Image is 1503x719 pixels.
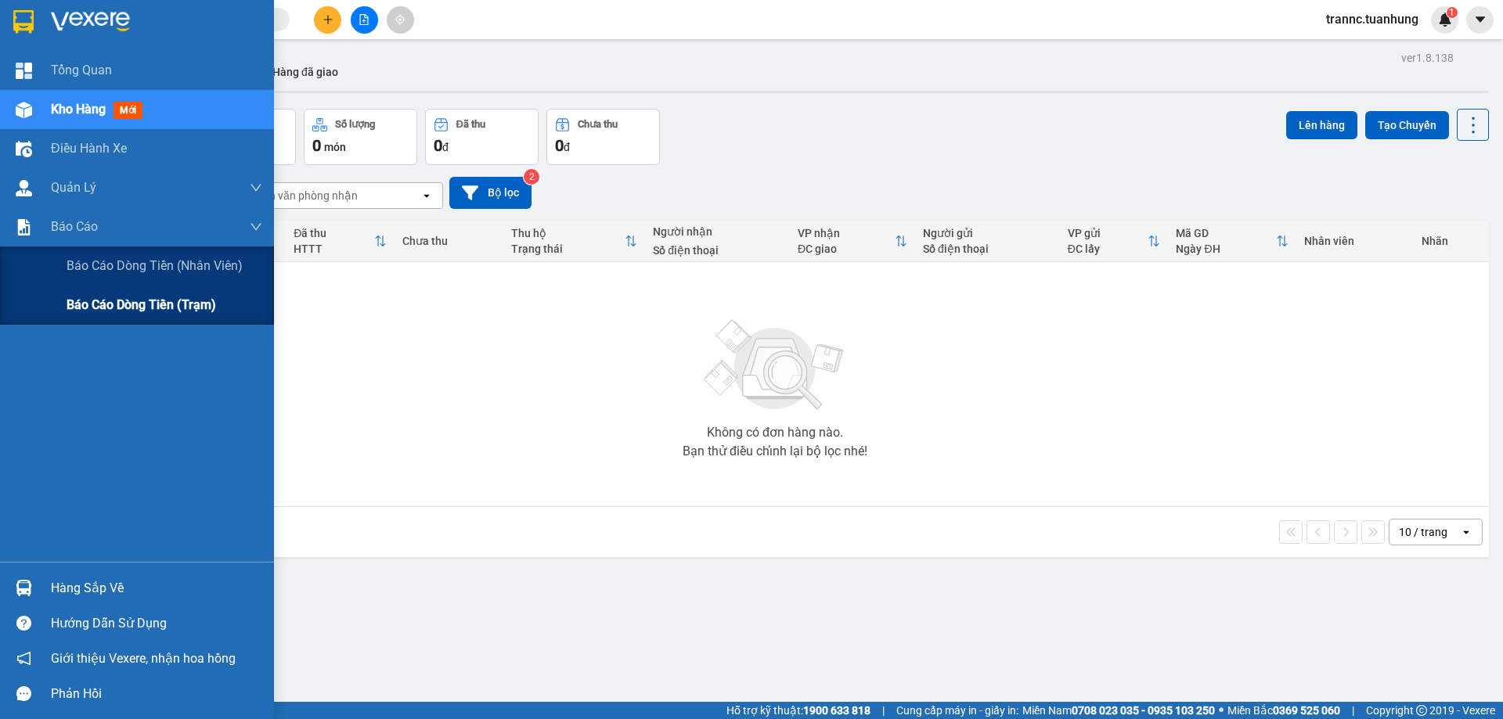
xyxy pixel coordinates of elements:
[683,445,867,458] div: Bạn thử điều chỉnh lại bộ lọc nhé!
[803,704,870,717] strong: 1900 633 818
[420,189,433,202] svg: open
[1168,221,1296,262] th: Toggle SortBy
[51,577,262,600] div: Hàng sắp về
[16,180,32,196] img: warehouse-icon
[323,14,333,25] span: plus
[1449,7,1454,18] span: 1
[351,6,378,34] button: file-add
[1072,704,1215,717] strong: 0708 023 035 - 0935 103 250
[1286,111,1357,139] button: Lên hàng
[314,6,341,34] button: plus
[304,109,417,165] button: Số lượng0món
[359,14,369,25] span: file-add
[1176,227,1276,239] div: Mã GD
[1473,13,1487,27] span: caret-down
[16,616,31,631] span: question-circle
[511,227,625,239] div: Thu hộ
[798,227,895,239] div: VP nhận
[51,102,106,117] span: Kho hàng
[434,136,442,155] span: 0
[13,10,34,34] img: logo-vxr
[1068,243,1148,255] div: ĐC lấy
[51,138,127,158] span: Điều hành xe
[51,60,112,80] span: Tổng Quan
[335,119,375,130] div: Số lượng
[564,141,570,153] span: đ
[456,119,485,130] div: Đã thu
[697,311,853,420] img: svg+xml;base64,PHN2ZyBjbGFzcz0ibGlzdC1wbHVnX19zdmciIHhtbG5zPSJodHRwOi8vd3d3LnczLm9yZy8yMDAwL3N2Zy...
[511,243,625,255] div: Trạng thái
[16,102,32,118] img: warehouse-icon
[503,221,645,262] th: Toggle SortBy
[51,612,262,635] div: Hướng dẫn sử dụng
[653,244,782,257] div: Số điện thoại
[286,221,395,262] th: Toggle SortBy
[1447,7,1458,18] sup: 1
[1466,6,1494,34] button: caret-down
[387,6,414,34] button: aim
[1219,707,1224,714] span: ⚪️
[923,243,1052,255] div: Số điện thoại
[250,188,358,203] div: Chọn văn phòng nhận
[67,295,216,315] span: Báo cáo dòng tiền (trạm)
[16,651,31,666] span: notification
[16,219,32,235] img: solution-icon
[1068,227,1148,239] div: VP gửi
[51,649,236,668] span: Giới thiệu Vexere, nhận hoa hồng
[51,682,262,706] div: Phản hồi
[1399,524,1447,540] div: 10 / trang
[250,182,262,194] span: down
[1273,704,1340,717] strong: 0369 525 060
[442,141,449,153] span: đ
[546,109,660,165] button: Chưa thu0đ
[578,119,618,130] div: Chưa thu
[312,136,321,155] span: 0
[250,221,262,233] span: down
[16,580,32,596] img: warehouse-icon
[1022,702,1215,719] span: Miền Nam
[425,109,539,165] button: Đã thu0đ
[51,217,98,236] span: Báo cáo
[114,102,142,119] span: mới
[798,243,895,255] div: ĐC giao
[923,227,1052,239] div: Người gửi
[726,702,870,719] span: Hỗ trợ kỹ thuật:
[1352,702,1354,719] span: |
[402,235,496,247] div: Chưa thu
[524,169,539,185] sup: 2
[653,225,782,238] div: Người nhận
[395,14,405,25] span: aim
[1422,235,1481,247] div: Nhãn
[1176,243,1276,255] div: Ngày ĐH
[16,63,32,79] img: dashboard-icon
[16,141,32,157] img: warehouse-icon
[896,702,1018,719] span: Cung cấp máy in - giấy in:
[260,53,351,91] button: Hàng đã giao
[790,221,915,262] th: Toggle SortBy
[1438,13,1452,27] img: icon-new-feature
[449,177,532,209] button: Bộ lọc
[882,702,885,719] span: |
[1314,9,1431,29] span: trannc.tuanhung
[1401,49,1454,67] div: ver 1.8.138
[51,178,96,197] span: Quản Lý
[67,256,243,275] span: Báo cáo dòng tiền (nhân viên)
[555,136,564,155] span: 0
[1365,111,1449,139] button: Tạo Chuyến
[16,686,31,701] span: message
[707,426,843,439] div: Không có đơn hàng nào.
[324,141,346,153] span: món
[294,243,374,255] div: HTTT
[1060,221,1169,262] th: Toggle SortBy
[1304,235,1405,247] div: Nhân viên
[1416,705,1427,716] span: copyright
[294,227,374,239] div: Đã thu
[1227,702,1340,719] span: Miền Bắc
[1460,526,1472,538] svg: open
